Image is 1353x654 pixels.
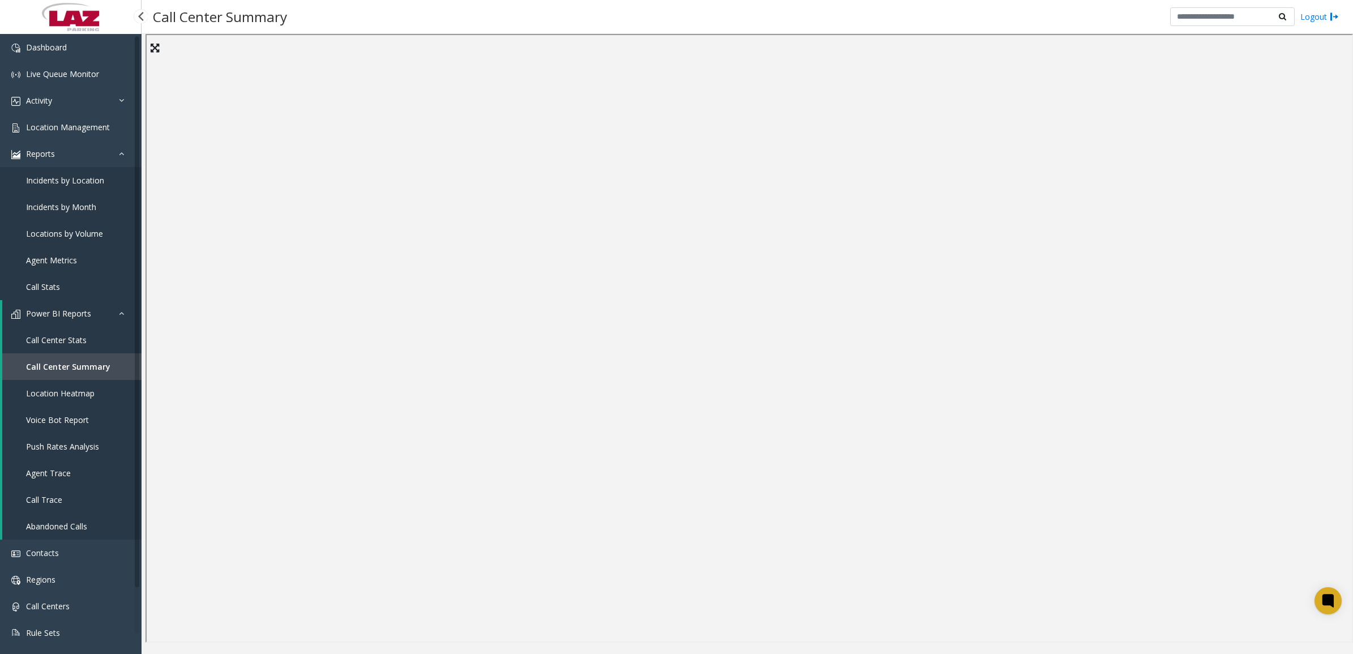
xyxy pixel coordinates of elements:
img: 'icon' [11,549,20,558]
img: 'icon' [11,576,20,585]
img: 'icon' [11,97,20,106]
h3: Call Center Summary [147,3,293,31]
span: Incidents by Month [26,202,96,212]
span: Call Centers [26,601,70,612]
img: 'icon' [11,44,20,53]
span: Location Heatmap [26,388,95,399]
span: Activity [26,95,52,106]
span: Agent Trace [26,468,71,478]
span: Power BI Reports [26,308,91,319]
a: Voice Bot Report [2,407,142,433]
span: Call Center Stats [26,335,87,345]
img: 'icon' [11,310,20,319]
span: Agent Metrics [26,255,77,266]
a: Call Trace [2,486,142,513]
img: 'icon' [11,123,20,132]
span: Location Management [26,122,110,132]
img: 'icon' [11,70,20,79]
img: 'icon' [11,150,20,159]
span: Call Trace [26,494,62,505]
span: Call Center Summary [26,361,110,372]
span: Voice Bot Report [26,414,89,425]
span: Regions [26,574,55,585]
span: Locations by Volume [26,228,103,239]
span: Dashboard [26,42,67,53]
img: 'icon' [11,629,20,638]
a: Agent Trace [2,460,142,486]
span: Incidents by Location [26,175,104,186]
span: Live Queue Monitor [26,69,99,79]
a: Location Heatmap [2,380,142,407]
a: Call Center Stats [2,327,142,353]
a: Push Rates Analysis [2,433,142,460]
span: Reports [26,148,55,159]
span: Abandoned Calls [26,521,87,532]
img: logout [1330,11,1339,23]
a: Power BI Reports [2,300,142,327]
span: Rule Sets [26,627,60,638]
span: Call Stats [26,281,60,292]
a: Abandoned Calls [2,513,142,540]
a: Call Center Summary [2,353,142,380]
a: Logout [1300,11,1339,23]
img: 'icon' [11,602,20,612]
span: Push Rates Analysis [26,441,99,452]
span: Contacts [26,548,59,558]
